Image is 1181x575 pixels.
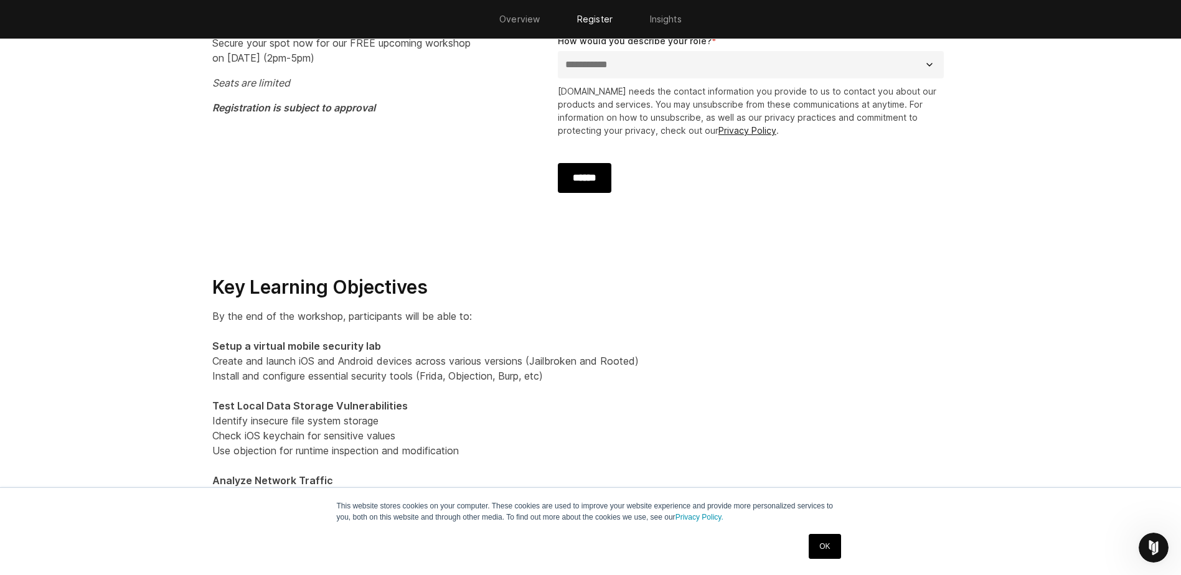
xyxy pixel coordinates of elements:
strong: Analyze Network Traffic [212,474,333,487]
h3: Key Learning Objectives [212,276,969,299]
strong: Test Local Data Storage Vulnerabilities [212,400,408,412]
p: Secure your spot now for our FREE upcoming workshop on [DATE] (2pm-5pm) [212,35,483,65]
strong: Setup a virtual mobile security lab [212,340,381,352]
a: Privacy Policy. [675,513,723,521]
p: This website stores cookies on your computer. These cookies are used to improve your website expe... [337,500,845,523]
span: How would you describe your role? [558,35,712,46]
p: [DOMAIN_NAME] needs the contact information you provide to us to contact you about our products a... [558,85,949,137]
em: Registration is subject to approval [212,101,375,114]
iframe: Intercom live chat [1139,533,1169,563]
a: Privacy Policy [718,125,776,136]
em: Seats are limited [212,77,290,89]
a: OK [809,534,840,559]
